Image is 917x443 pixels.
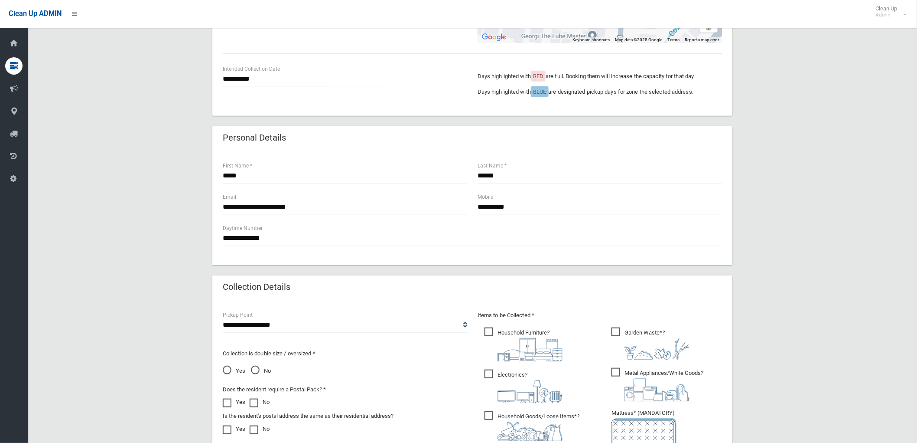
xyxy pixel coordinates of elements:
[485,328,563,361] span: Household Furniture
[480,32,508,43] img: Google
[223,384,326,395] label: Does the resident require a Postal Pack? *
[212,279,301,295] header: Collection Details
[498,380,563,403] img: 394712a680b73dbc3d2a6a3a7ffe5a07.png
[223,366,245,376] span: Yes
[9,10,62,18] span: Clean Up ADMIN
[498,371,563,403] i: ?
[498,338,563,361] img: aa9efdbe659d29b613fca23ba79d85cb.png
[478,87,722,97] p: Days highlighted with are designated pickup days for zone the selected address.
[485,411,579,441] span: Household Goods/Loose Items*
[667,37,680,42] a: Terms
[572,37,610,43] button: Keyboard shortcuts
[498,422,563,441] img: b13cc3517677393f34c0a387616ef184.png
[478,310,722,321] p: Items to be Collected *
[485,370,563,403] span: Electronics
[498,329,563,361] i: ?
[212,129,296,146] header: Personal Details
[478,71,722,82] p: Days highlighted with are full. Booking them will increase the capacity for that day.
[624,338,689,360] img: 4fd8a5c772b2c999c83690221e5242e0.png
[624,370,703,401] i: ?
[876,12,897,18] small: Admin
[685,37,719,42] a: Report a map error
[871,5,906,18] span: Clean Up
[223,424,245,434] label: Yes
[611,368,703,401] span: Metal Appliances/White Goods
[251,366,271,376] span: No
[223,397,245,407] label: Yes
[480,32,508,43] a: Open this area in Google Maps (opens a new window)
[624,329,689,360] i: ?
[533,73,543,79] span: RED
[498,413,579,441] i: ?
[615,37,662,42] span: Map data ©2025 Google
[624,378,689,401] img: 36c1b0289cb1767239cdd3de9e694f19.png
[223,411,393,421] label: Is the resident's postal address the same as their residential address?
[250,397,270,407] label: No
[223,348,467,359] p: Collection is double size / oversized *
[533,89,546,95] span: BLUE
[611,328,689,360] span: Garden Waste*
[250,424,270,434] label: No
